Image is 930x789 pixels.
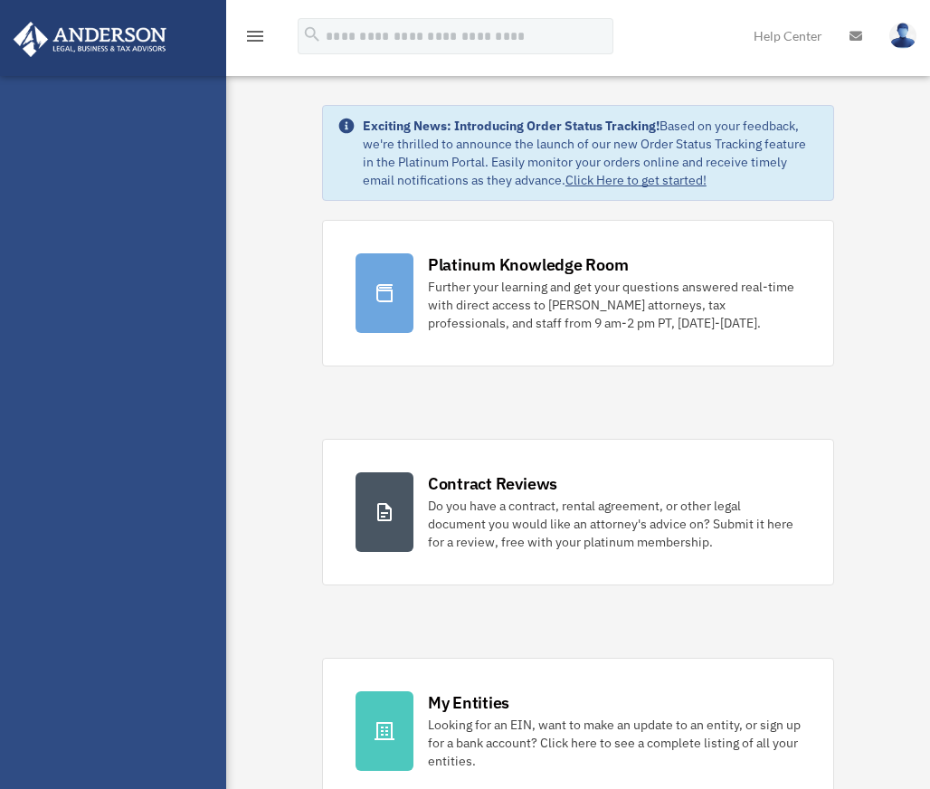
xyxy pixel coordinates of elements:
a: Click Here to get started! [565,172,707,188]
div: My Entities [428,691,509,714]
i: search [302,24,322,44]
a: menu [244,32,266,47]
img: Anderson Advisors Platinum Portal [8,22,172,57]
div: Further your learning and get your questions answered real-time with direct access to [PERSON_NAM... [428,278,801,332]
div: Based on your feedback, we're thrilled to announce the launch of our new Order Status Tracking fe... [363,117,819,189]
div: Contract Reviews [428,472,557,495]
div: Do you have a contract, rental agreement, or other legal document you would like an attorney's ad... [428,497,801,551]
a: Platinum Knowledge Room Further your learning and get your questions answered real-time with dire... [322,220,834,366]
div: Looking for an EIN, want to make an update to an entity, or sign up for a bank account? Click her... [428,716,801,770]
a: Contract Reviews Do you have a contract, rental agreement, or other legal document you would like... [322,439,834,585]
strong: Exciting News: Introducing Order Status Tracking! [363,118,660,134]
div: Platinum Knowledge Room [428,253,629,276]
img: User Pic [889,23,916,49]
i: menu [244,25,266,47]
